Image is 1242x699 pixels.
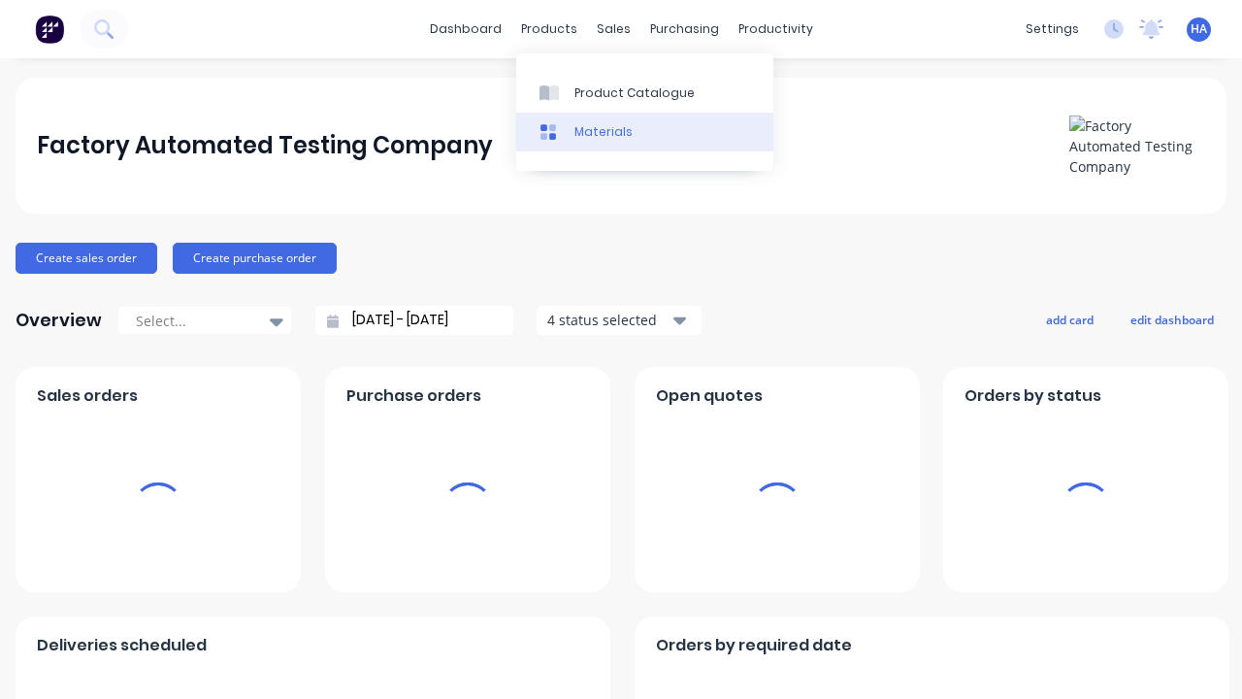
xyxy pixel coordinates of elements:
span: Deliveries scheduled [37,634,207,657]
button: 4 status selected [537,306,702,335]
button: add card [1033,307,1106,332]
span: HA [1191,20,1207,38]
a: dashboard [420,15,511,44]
div: sales [587,15,640,44]
div: products [511,15,587,44]
div: Product Catalogue [574,84,695,102]
button: Create purchase order [173,243,337,274]
div: productivity [729,15,823,44]
img: Factory Automated Testing Company [1069,116,1205,177]
span: Orders by status [964,384,1101,408]
button: Create sales order [16,243,157,274]
span: Sales orders [37,384,138,408]
div: purchasing [640,15,729,44]
img: Factory [35,15,64,44]
span: Open quotes [656,384,763,408]
div: settings [1016,15,1089,44]
a: Product Catalogue [516,73,773,112]
span: Orders by required date [656,634,852,657]
a: Materials [516,113,773,151]
span: Purchase orders [346,384,481,408]
div: Factory Automated Testing Company [37,126,493,165]
button: edit dashboard [1118,307,1226,332]
div: Materials [574,123,633,141]
div: 4 status selected [547,310,670,330]
div: Overview [16,301,102,340]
